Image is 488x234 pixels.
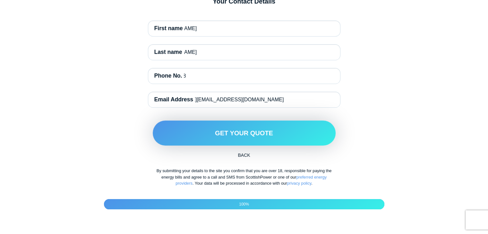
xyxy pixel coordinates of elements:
a: preferred energy providers [176,175,327,186]
a: privacy policy [287,181,311,186]
span: By submitting your details to the site you confirm that you are over 18, responsible for paying t... [157,168,332,185]
button: Back [201,151,287,160]
div: 100% [104,199,384,209]
button: Get Your Quote [153,121,336,146]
